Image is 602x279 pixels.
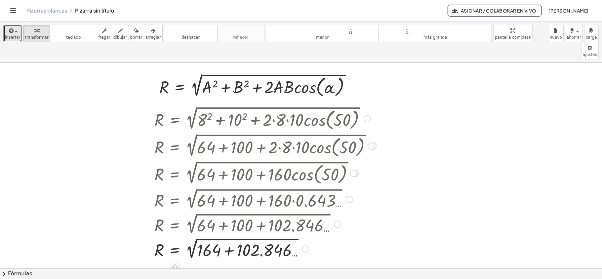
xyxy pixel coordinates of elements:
[25,35,49,40] font: transformar
[233,35,248,40] font: rehacer
[379,25,492,42] button: tamaño_del_formatomás grande
[461,8,536,14] font: Asignar / Colaborar en vivo
[493,25,533,42] button: pantalla completa
[170,261,180,272] div: Aplique la misma matemática a ambos lados de la ecuación.
[145,35,161,40] font: arreglar
[267,27,378,34] font: tamaño_del_formato
[586,35,597,40] font: carga
[144,25,163,42] button: arreglar
[26,7,67,14] a: Pizarras blancas
[567,35,581,40] font: ahorrar
[50,25,97,42] button: tecladoteclado
[266,25,379,42] button: tamaño_del_formatomenor
[130,35,142,40] font: borrar
[166,27,216,34] font: deshacer
[5,35,20,40] font: insertar
[495,35,531,40] font: pantalla completa
[181,35,200,40] font: deshacer
[217,25,264,42] button: rehacerrehacer
[23,25,50,42] button: transformar
[52,27,96,34] font: teclado
[581,42,599,59] button: ajustes
[583,52,597,57] font: ajustes
[99,35,110,40] font: fregar
[550,35,562,40] font: nuevo
[548,25,564,42] button: nuevo
[66,35,81,40] font: teclado
[164,25,218,42] button: deshacerdeshacer
[8,5,19,16] button: Cambiar navegación
[543,5,594,17] button: [PERSON_NAME]
[549,8,589,14] font: [PERSON_NAME]
[423,35,447,40] font: más grande
[380,27,490,34] font: tamaño_del_formato
[112,25,129,42] button: dibujar
[448,5,542,17] button: Asignar / Colaborar en vivo
[8,270,32,277] font: Fórmulas
[316,35,329,40] font: menor
[97,25,112,42] button: fregar
[565,25,583,42] button: ahorrar
[219,27,263,34] font: rehacer
[3,25,22,42] button: insertar
[584,25,599,42] button: carga
[129,25,144,42] button: borrar
[113,35,127,40] font: dibujar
